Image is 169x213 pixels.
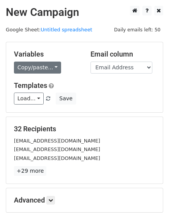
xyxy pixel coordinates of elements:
[14,93,44,105] a: Load...
[6,27,92,33] small: Google Sheet:
[111,26,163,34] span: Daily emails left: 50
[14,138,100,144] small: [EMAIL_ADDRESS][DOMAIN_NAME]
[14,50,79,58] h5: Variables
[14,62,61,74] a: Copy/paste...
[14,125,155,133] h5: 32 Recipients
[14,196,155,204] h5: Advanced
[130,176,169,213] iframe: Chat Widget
[14,155,100,161] small: [EMAIL_ADDRESS][DOMAIN_NAME]
[41,27,92,33] a: Untitled spreadsheet
[90,50,155,58] h5: Email column
[56,93,76,105] button: Save
[6,6,163,19] h2: New Campaign
[111,27,163,33] a: Daily emails left: 50
[14,166,46,176] a: +29 more
[14,81,47,89] a: Templates
[14,146,100,152] small: [EMAIL_ADDRESS][DOMAIN_NAME]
